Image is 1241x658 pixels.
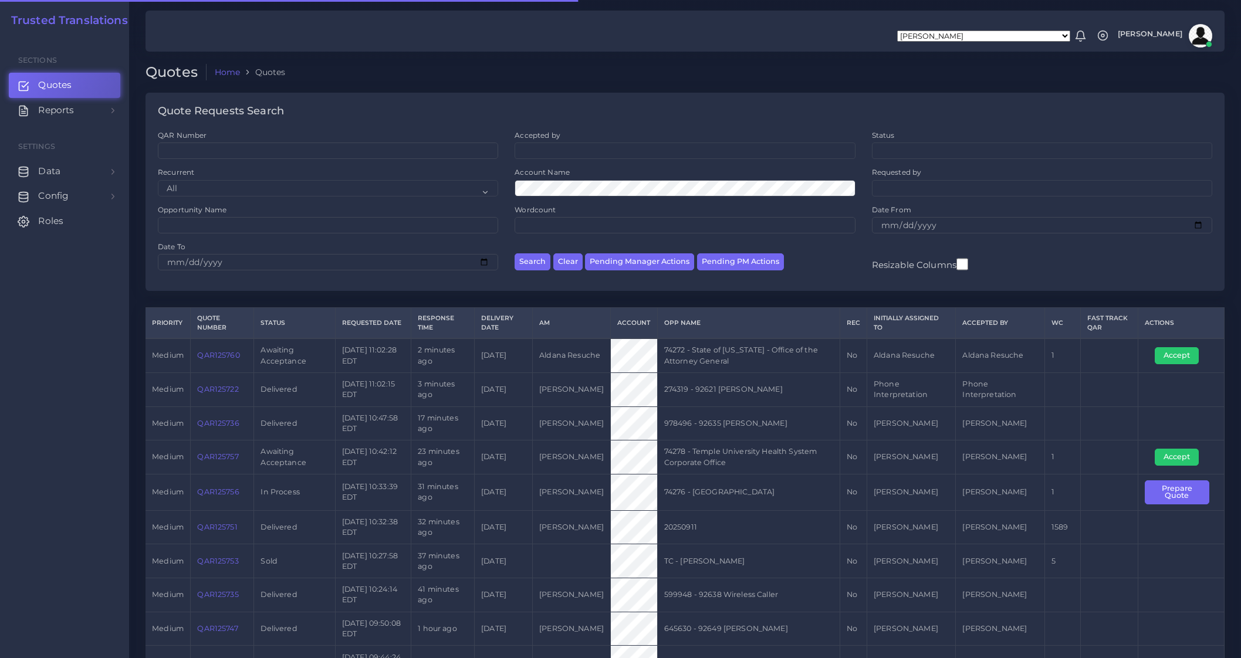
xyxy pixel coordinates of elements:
[197,557,238,565] a: QAR125753
[840,474,867,510] td: No
[1044,544,1080,578] td: 5
[533,308,611,338] th: AM
[411,338,475,372] td: 2 minutes ago
[38,189,69,202] span: Config
[3,14,128,28] a: Trusted Translations
[240,66,285,78] li: Quotes
[1044,308,1080,338] th: WC
[146,64,207,81] h2: Quotes
[411,544,475,578] td: 37 minutes ago
[146,308,191,338] th: Priority
[840,338,867,372] td: No
[872,130,895,140] label: Status
[872,167,922,177] label: Requested by
[197,523,237,531] a: QAR125751
[215,66,241,78] a: Home
[411,510,475,544] td: 32 minutes ago
[335,372,411,406] td: [DATE] 11:02:15 EDT
[474,544,532,578] td: [DATE]
[254,474,336,510] td: In Process
[956,440,1044,474] td: [PERSON_NAME]
[254,578,336,612] td: Delivered
[515,167,570,177] label: Account Name
[474,440,532,474] td: [DATE]
[1155,449,1199,465] button: Accept
[411,474,475,510] td: 31 minutes ago
[1112,24,1216,48] a: [PERSON_NAME]avatar
[474,578,532,612] td: [DATE]
[152,487,184,496] span: medium
[197,452,238,461] a: QAR125757
[840,308,867,338] th: REC
[158,242,185,252] label: Date To
[335,406,411,440] td: [DATE] 10:47:58 EDT
[840,372,867,406] td: No
[197,590,238,599] a: QAR125735
[515,130,560,140] label: Accepted by
[152,419,184,428] span: medium
[956,474,1044,510] td: [PERSON_NAME]
[611,308,657,338] th: Account
[38,165,60,178] span: Data
[533,372,611,406] td: [PERSON_NAME]
[515,253,550,270] button: Search
[1044,338,1080,372] td: 1
[956,372,1044,406] td: Phone Interpretation
[1138,308,1224,338] th: Actions
[533,612,611,646] td: [PERSON_NAME]
[1044,510,1080,544] td: 1589
[335,440,411,474] td: [DATE] 10:42:12 EDT
[197,419,239,428] a: QAR125736
[152,351,184,359] span: medium
[9,184,120,208] a: Config
[197,385,238,394] a: QAR125722
[956,308,1044,338] th: Accepted by
[474,338,532,372] td: [DATE]
[657,440,840,474] td: 74278 - Temple University Health System Corporate Office
[1080,308,1138,338] th: Fast Track QAR
[9,159,120,184] a: Data
[840,612,867,646] td: No
[474,510,532,544] td: [DATE]
[553,253,583,270] button: Clear
[867,578,955,612] td: [PERSON_NAME]
[956,338,1044,372] td: Aldana Resuche
[1155,452,1207,461] a: Accept
[335,612,411,646] td: [DATE] 09:50:08 EDT
[657,308,840,338] th: Opp Name
[840,440,867,474] td: No
[1155,351,1207,359] a: Accept
[474,372,532,406] td: [DATE]
[335,474,411,510] td: [DATE] 10:33:39 EDT
[515,205,556,215] label: Wordcount
[1118,30,1182,38] span: [PERSON_NAME]
[152,590,184,599] span: medium
[1155,347,1199,364] button: Accept
[9,209,120,233] a: Roles
[657,544,840,578] td: TC - [PERSON_NAME]
[335,308,411,338] th: Requested Date
[533,474,611,510] td: [PERSON_NAME]
[152,452,184,461] span: medium
[657,578,840,612] td: 599948 - 92638 Wireless Caller
[1189,24,1212,48] img: avatar
[38,79,72,91] span: Quotes
[474,612,532,646] td: [DATE]
[335,544,411,578] td: [DATE] 10:27:58 EDT
[1145,480,1209,504] button: Prepare Quote
[158,205,226,215] label: Opportunity Name
[411,440,475,474] td: 23 minutes ago
[840,544,867,578] td: No
[254,372,336,406] td: Delivered
[697,253,784,270] button: Pending PM Actions
[657,474,840,510] td: 74276 - [GEOGRAPHIC_DATA]
[872,257,968,272] label: Resizable Columns
[411,406,475,440] td: 17 minutes ago
[38,104,74,117] span: Reports
[158,105,284,118] h4: Quote Requests Search
[533,406,611,440] td: [PERSON_NAME]
[533,578,611,612] td: [PERSON_NAME]
[867,612,955,646] td: [PERSON_NAME]
[474,474,532,510] td: [DATE]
